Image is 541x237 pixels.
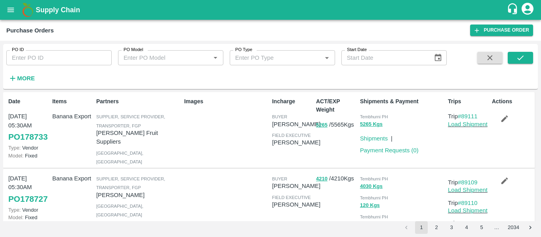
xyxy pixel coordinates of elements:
[52,97,93,106] p: Items
[272,195,311,200] span: field executive
[458,200,478,206] a: #89110
[6,50,112,65] input: Enter PO ID
[431,50,446,65] button: Choose date
[322,53,332,63] button: Open
[8,206,49,214] p: Vendor
[8,192,48,206] a: PO178727
[8,97,49,106] p: Date
[341,50,428,65] input: Start Date
[8,144,49,152] p: Vendor
[360,114,388,119] span: Tembhurni PH
[96,151,143,164] span: [GEOGRAPHIC_DATA] , [GEOGRAPHIC_DATA]
[8,153,23,159] span: Model:
[235,47,252,53] label: PO Type
[2,1,20,19] button: open drawer
[458,179,478,186] a: #89109
[52,112,93,121] p: Banana Export
[360,176,388,181] span: Tembhurni PH
[96,114,165,128] span: Supplier, Service Provider, Transporter, FGP
[448,219,489,228] p: Trip
[360,214,388,219] span: Tembhurni PH
[184,97,269,106] p: Images
[470,25,533,36] a: Purchase Order
[272,176,287,181] span: buyer
[458,113,478,119] a: #89111
[492,97,533,106] p: Actions
[17,75,35,82] strong: More
[524,221,537,234] button: Go to next page
[272,97,313,106] p: Incharge
[448,187,488,193] a: Load Shipment
[360,201,380,210] button: 120 Kgs
[458,220,478,226] a: #89110
[20,2,36,18] img: logo
[96,176,165,190] span: Supplier, Service Provider, Transporter, FGP
[448,178,489,187] p: Trip
[505,221,522,234] button: Go to page 2034
[360,97,445,106] p: Shipments & Payment
[448,207,488,214] a: Load Shipment
[399,221,538,234] nav: pagination navigation
[120,53,208,63] input: Enter PO Model
[448,199,489,207] p: Trip
[448,121,488,127] a: Load Shipment
[360,147,419,154] a: Payment Requests (0)
[430,221,443,234] button: Go to page 2
[316,174,328,184] button: 4210
[8,214,49,221] p: Fixed
[445,221,458,234] button: Go to page 3
[96,129,181,146] p: [PERSON_NAME] Fruit Suppliers
[316,120,357,129] p: / 5565 Kgs
[388,131,392,143] div: |
[8,207,21,213] span: Type:
[36,6,80,14] b: Supply Chain
[520,2,535,18] div: account of current user
[96,204,143,217] span: [GEOGRAPHIC_DATA] , [GEOGRAPHIC_DATA]
[232,53,320,63] input: Enter PO Type
[210,53,221,63] button: Open
[272,114,287,119] span: buyer
[347,47,367,53] label: Start Date
[360,182,383,191] button: 4030 Kgs
[8,112,49,130] p: [DATE] 05:30AM
[272,120,320,129] p: [PERSON_NAME]
[8,214,23,220] span: Model:
[316,174,357,183] p: / 4210 Kgs
[6,25,54,36] div: Purchase Orders
[360,120,383,129] button: 5265 Kgs
[360,220,377,229] button: 60 Kgs
[272,133,311,138] span: field executive
[360,135,388,142] a: Shipments
[96,97,181,106] p: Partners
[448,112,489,121] p: Trip
[360,195,388,200] span: Tembhurni PH
[272,182,320,190] p: [PERSON_NAME]
[8,152,49,159] p: Fixed
[8,145,21,151] span: Type:
[124,47,143,53] label: PO Model
[36,4,507,15] a: Supply Chain
[316,97,357,114] p: ACT/EXP Weight
[96,191,181,199] p: [PERSON_NAME]
[52,174,93,183] p: Banana Export
[490,224,503,231] div: …
[475,221,488,234] button: Go to page 5
[8,174,49,192] p: [DATE] 05:30AM
[415,221,428,234] button: page 1
[448,97,489,106] p: Trips
[507,3,520,17] div: customer-support
[272,200,320,209] p: [PERSON_NAME]
[8,130,48,144] a: PO178733
[12,47,24,53] label: PO ID
[316,121,328,130] button: 5265
[6,72,37,85] button: More
[272,138,320,147] p: [PERSON_NAME]
[460,221,473,234] button: Go to page 4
